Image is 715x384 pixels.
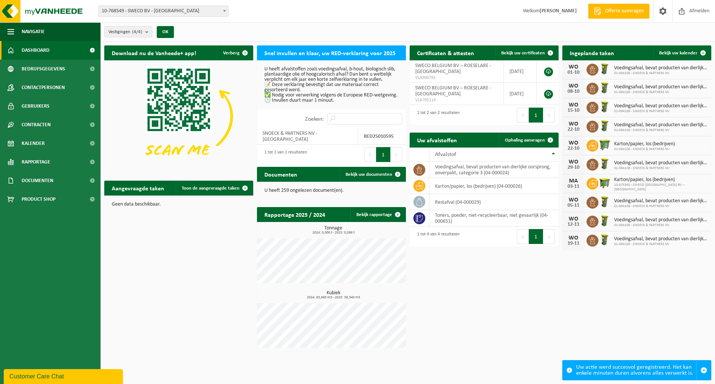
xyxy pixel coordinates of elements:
span: 01-094108 - SNOECK & PARTNERS NV [614,147,675,152]
h2: Ingeplande taken [562,45,622,60]
div: 12-11 [566,222,581,227]
span: Toon de aangevraagde taken [182,186,239,191]
strong: RED25010595 [364,134,394,139]
span: Offerte aanvragen [603,7,646,15]
span: Voedingsafval, bevat producten van dierlijke oorsprong, onverpakt, categorie 3 [614,217,708,223]
h3: Tonnage [261,226,406,235]
button: Next [391,147,402,162]
h2: Aangevraagde taken [104,181,172,195]
p: U heeft 259 ongelezen document(en). [264,188,398,193]
button: Vestigingen(4/4) [104,26,152,37]
span: 01-094108 - SNOECK & PARTNERS NV [614,90,708,95]
button: Previous [517,229,529,244]
div: 22-10 [566,127,581,132]
h2: Uw afvalstoffen [410,133,464,147]
a: Bekijk uw certificaten [495,45,558,60]
h2: Rapportage 2025 / 2024 [257,207,333,222]
div: 1 tot 1 van 1 resultaten [261,146,307,163]
span: Ophaling aanvragen [505,138,545,143]
span: VLA900791 [415,75,498,81]
div: 15-10 [566,108,581,113]
span: Contracten [22,115,51,134]
span: Product Shop [22,190,55,209]
div: 05-11 [566,203,581,208]
div: WO [566,64,581,70]
button: 1 [376,147,391,162]
div: WO [566,102,581,108]
span: Afvalstof [435,152,456,158]
div: 29-10 [566,165,581,170]
button: Next [543,108,555,123]
span: 2024: 0,000 t - 2025: 0,096 t [261,231,406,235]
td: karton/papier, los (bedrijven) (04-000026) [429,178,559,194]
a: Bekijk uw kalender [653,45,711,60]
a: Ophaling aanvragen [499,133,558,147]
span: Voedingsafval, bevat producten van dierlijke oorsprong, onverpakt, categorie 3 [614,236,708,242]
div: WO [566,216,581,222]
td: toners, poeder, niet-recycleerbaar, niet gevaarlijk (04-000651) [429,210,559,226]
span: 01-094108 - SNOECK & PARTNERS NV [614,109,708,114]
h2: Download nu de Vanheede+ app! [104,45,204,60]
strong: [PERSON_NAME] [540,8,577,14]
div: WO [566,83,581,89]
label: Zoeken: [305,116,324,122]
div: WO [566,235,581,241]
span: Bedrijfsgegevens [22,60,65,78]
span: VLA705114 [415,97,498,103]
button: 1 [529,108,543,123]
div: MA [566,178,581,184]
img: WB-1100-HPE-GN-50 [598,177,611,189]
span: Verberg [223,51,239,55]
button: Next [543,229,555,244]
img: WB-0060-HPE-GN-50 [598,120,611,132]
a: Offerte aanvragen [588,4,649,19]
div: WO [566,159,581,165]
span: Voedingsafval, bevat producten van dierlijke oorsprong, onverpakt, categorie 3 [614,84,708,90]
span: Vestigingen [108,26,142,38]
span: Rapportage [22,153,50,171]
span: Dashboard [22,41,50,60]
a: Bekijk uw documenten [340,167,405,182]
span: Voedingsafval, bevat producten van dierlijke oorsprong, onverpakt, categorie 3 [614,65,708,71]
td: SNOECK & PARTNERS NV - [GEOGRAPHIC_DATA] [257,128,358,145]
button: 1 [529,229,543,244]
div: 19-11 [566,241,581,246]
span: Karton/papier, los (bedrijven) [614,177,708,183]
span: Kalender [22,134,45,153]
h2: Snel invullen en klaar, uw RED-verklaring voor 2025 [257,45,403,60]
img: WB-0060-HPE-GN-50 [598,215,611,227]
div: Uw actie werd succesvol geregistreerd. Het kan enkele minuten duren alvorens alles verwerkt is. [576,361,696,380]
count: (4/4) [132,29,142,34]
div: WO [566,121,581,127]
div: WO [566,140,581,146]
span: Bekijk uw kalender [659,51,697,55]
img: WB-0060-HPE-GN-50 [598,63,611,75]
span: 10-768549 - SWECO BV - BRUSSEL [99,6,228,16]
button: OK [157,26,174,38]
button: Previous [364,147,376,162]
div: 03-11 [566,184,581,189]
span: 2024: 83,660 m3 - 2025: 39,340 m3 [261,296,406,299]
button: Verberg [217,45,252,60]
iframe: chat widget [4,368,124,384]
span: SWECO BELGIUM BV – ROESELARE - [GEOGRAPHIC_DATA] [415,63,491,74]
img: WB-0060-HPE-GN-50 [598,196,611,208]
td: restafval (04-000029) [429,194,559,210]
span: 01-094108 - SNOECK & PARTNERS NV [614,128,708,133]
span: Karton/papier, los (bedrijven) [614,141,675,147]
h2: Documenten [257,167,305,181]
h3: Kubiek [261,291,406,299]
span: Bekijk uw certificaten [501,51,545,55]
a: Bekijk rapportage [350,207,405,222]
span: 01-094108 - SNOECK & PARTNERS NV [614,71,708,76]
img: WB-0770-HPE-GN-50 [598,139,611,151]
span: Bekijk uw documenten [346,172,392,177]
h2: Certificaten & attesten [410,45,482,60]
td: [DATE] [504,83,537,105]
td: voedingsafval, bevat producten van dierlijke oorsprong, onverpakt, categorie 3 (04-000024) [429,162,559,178]
span: 01-094108 - SNOECK & PARTNERS NV [614,223,708,228]
span: Documenten [22,171,53,190]
img: WB-0060-HPE-GN-50 [598,101,611,113]
button: Previous [517,108,529,123]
